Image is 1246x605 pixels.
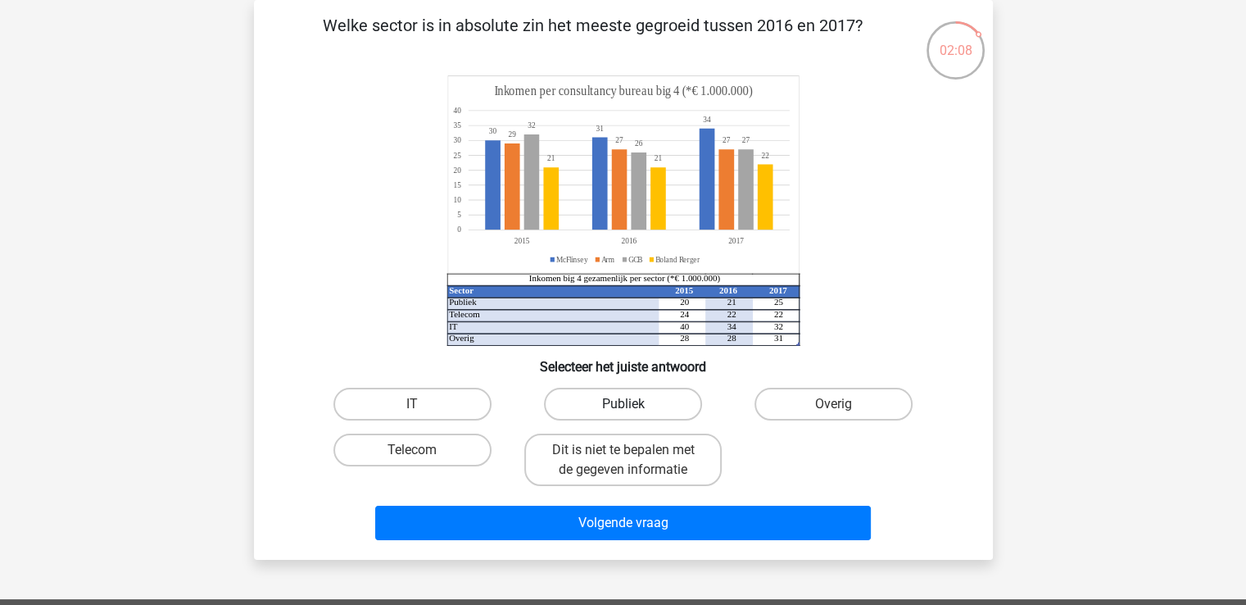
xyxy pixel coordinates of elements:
tspan: 28 [680,333,689,343]
tspan: 2016 [718,285,736,295]
tspan: 2015 [675,285,693,295]
tspan: Inkomen per consultancy bureau big 4 (*€ 1.000.000) [494,84,752,99]
label: Dit is niet te bepalen met de gegeven informatie [524,434,722,486]
tspan: 34 [703,115,711,125]
tspan: 32 [773,321,782,331]
h6: Selecteer het juiste antwoord [280,346,967,375]
tspan: IT [449,321,458,331]
label: Publiek [544,388,702,421]
tspan: Boland Rerger [655,254,700,264]
tspan: 20 [453,165,461,175]
tspan: 40 [680,321,689,331]
tspan: 22 [727,309,736,319]
tspan: 15 [453,180,461,190]
tspan: 10 [453,195,461,205]
tspan: 32 [528,121,536,130]
tspan: 29 [508,130,515,139]
tspan: 21 [727,297,736,307]
tspan: 25 [453,150,461,160]
tspan: 28 [727,333,736,343]
p: Welke sector is in absolute zin het meeste gegroeid tussen 2016 en 2017? [280,13,905,62]
label: IT [333,388,492,421]
tspan: 34 [727,321,736,331]
tspan: 20 [680,297,689,307]
tspan: 27 [741,135,750,145]
tspan: 5 [457,210,461,220]
tspan: Overig [449,333,474,343]
tspan: 35 [453,121,461,130]
tspan: 25 [773,297,782,307]
tspan: 2121 [546,153,661,163]
tspan: 30 [453,135,461,145]
tspan: Sector [449,285,473,295]
tspan: 26 [634,139,642,148]
tspan: Inkomen big 4 gezamenlijk per sector (*€ 1.000.000) [528,273,720,284]
tspan: 40 [453,106,461,116]
label: Telecom [333,434,492,466]
tspan: Publiek [449,297,477,307]
tspan: Telecom [449,309,480,319]
tspan: 30 [488,126,496,136]
tspan: McFlinsey [556,254,588,264]
tspan: 2017 [768,285,786,295]
button: Volgende vraag [375,506,871,540]
tspan: 201520162017 [514,236,743,246]
tspan: GCB [628,254,643,264]
tspan: 2727 [615,135,730,145]
label: Overig [754,388,913,421]
div: 02:08 [925,20,986,61]
tspan: 22 [773,309,782,319]
tspan: 24 [680,309,689,319]
tspan: 22 [761,150,768,160]
tspan: 31 [773,333,782,343]
tspan: 0 [457,225,461,234]
tspan: 31 [596,124,604,134]
tspan: Arm [601,254,614,264]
